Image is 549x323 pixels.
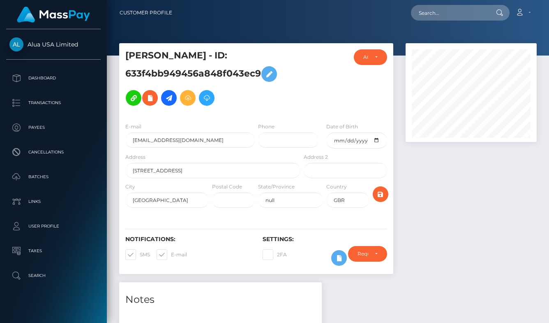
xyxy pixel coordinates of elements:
[125,49,296,110] h5: [PERSON_NAME] - ID: 633f4bb949456a848f043ec9
[363,54,368,60] div: ACTIVE
[348,246,387,262] button: Require ID/Selfie Verification
[125,183,135,191] label: City
[9,121,97,134] p: Payees
[9,146,97,158] p: Cancellations
[358,251,368,257] div: Require ID/Selfie Verification
[9,245,97,257] p: Taxes
[9,220,97,232] p: User Profile
[326,183,347,191] label: Country
[6,241,101,261] a: Taxes
[120,4,172,21] a: Customer Profile
[125,293,316,307] h4: Notes
[9,195,97,208] p: Links
[326,123,358,130] label: Date of Birth
[125,236,250,243] h6: Notifications:
[6,41,101,48] span: Alua USA Limited
[161,90,177,106] a: Initiate Payout
[6,191,101,212] a: Links
[354,49,387,65] button: ACTIVE
[6,265,101,286] a: Search
[6,216,101,237] a: User Profile
[6,167,101,187] a: Batches
[157,249,187,260] label: E-mail
[6,142,101,163] a: Cancellations
[17,7,90,23] img: MassPay Logo
[263,249,287,260] label: 2FA
[6,68,101,88] a: Dashboard
[258,123,274,130] label: Phone
[125,249,150,260] label: SMS
[263,236,388,243] h6: Settings:
[125,123,141,130] label: E-mail
[9,97,97,109] p: Transactions
[9,171,97,183] p: Batches
[6,93,101,113] a: Transactions
[212,183,242,191] label: Postal Code
[304,153,328,161] label: Address 2
[125,153,145,161] label: Address
[9,270,97,282] p: Search
[9,37,23,51] img: Alua USA Limited
[258,183,295,191] label: State/Province
[411,5,488,21] input: Search...
[6,117,101,138] a: Payees
[9,72,97,84] p: Dashboard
